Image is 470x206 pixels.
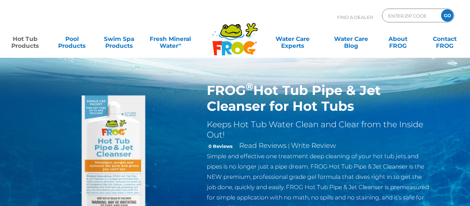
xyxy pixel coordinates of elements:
[207,119,431,140] h2: Keeps Hot Tub Water Clean and Clear from the Inside Out!
[291,141,336,150] a: Write Review
[427,32,463,46] a: ContactFROG
[288,143,290,149] span: |
[209,143,233,149] strong: 0 Reviews
[337,9,373,26] p: Find A Dealer
[239,141,287,150] a: Read Reviews
[380,32,416,46] a: AboutFROG
[441,9,453,22] input: GO
[148,32,193,46] a: Fresh MineralWater∞
[54,32,90,46] a: PoolProducts
[178,42,181,47] sup: ∞
[209,14,261,56] img: Frog Products Logo
[246,80,253,93] sup: ®
[263,32,322,46] a: Water CareExperts
[333,32,369,46] a: Water CareBlog
[7,32,43,46] a: Hot TubProducts
[207,83,431,114] h1: FROG Hot Tub Pipe & Jet Cleanser for Hot Tubs
[101,32,137,46] a: Swim SpaProducts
